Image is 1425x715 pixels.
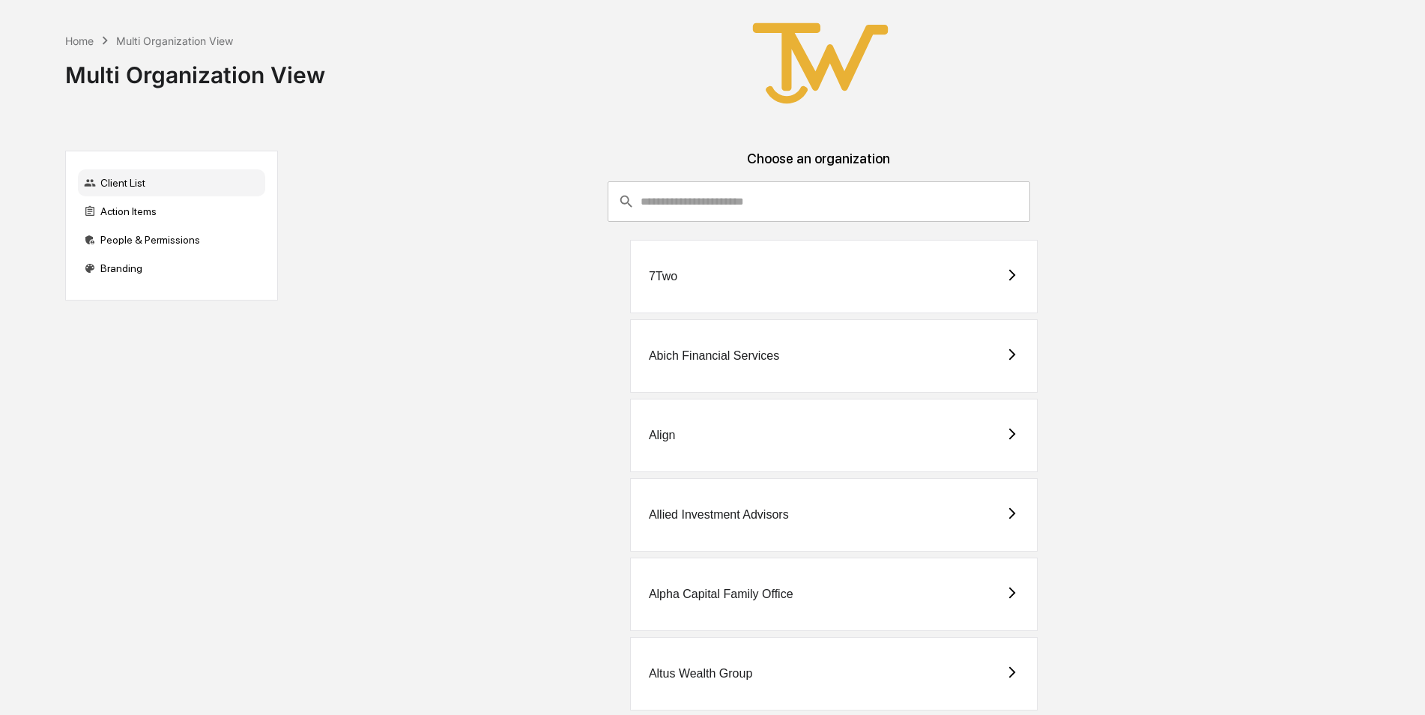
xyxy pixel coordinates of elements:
div: Allied Investment Advisors [649,508,789,522]
div: People & Permissions [78,226,265,253]
div: Action Items [78,198,265,225]
div: Altus Wealth Group [649,667,752,681]
div: Multi Organization View [65,49,325,88]
div: Alpha Capital Family Office [649,588,793,601]
img: True West [745,12,895,115]
div: consultant-dashboard__filter-organizations-search-bar [608,181,1031,222]
div: Multi Organization View [116,34,233,47]
div: Branding [78,255,265,282]
div: Client List [78,169,265,196]
div: Choose an organization [290,151,1348,181]
div: Home [65,34,94,47]
div: 7Two [649,270,677,283]
div: Align [649,429,676,442]
div: Abich Financial Services [649,349,779,363]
